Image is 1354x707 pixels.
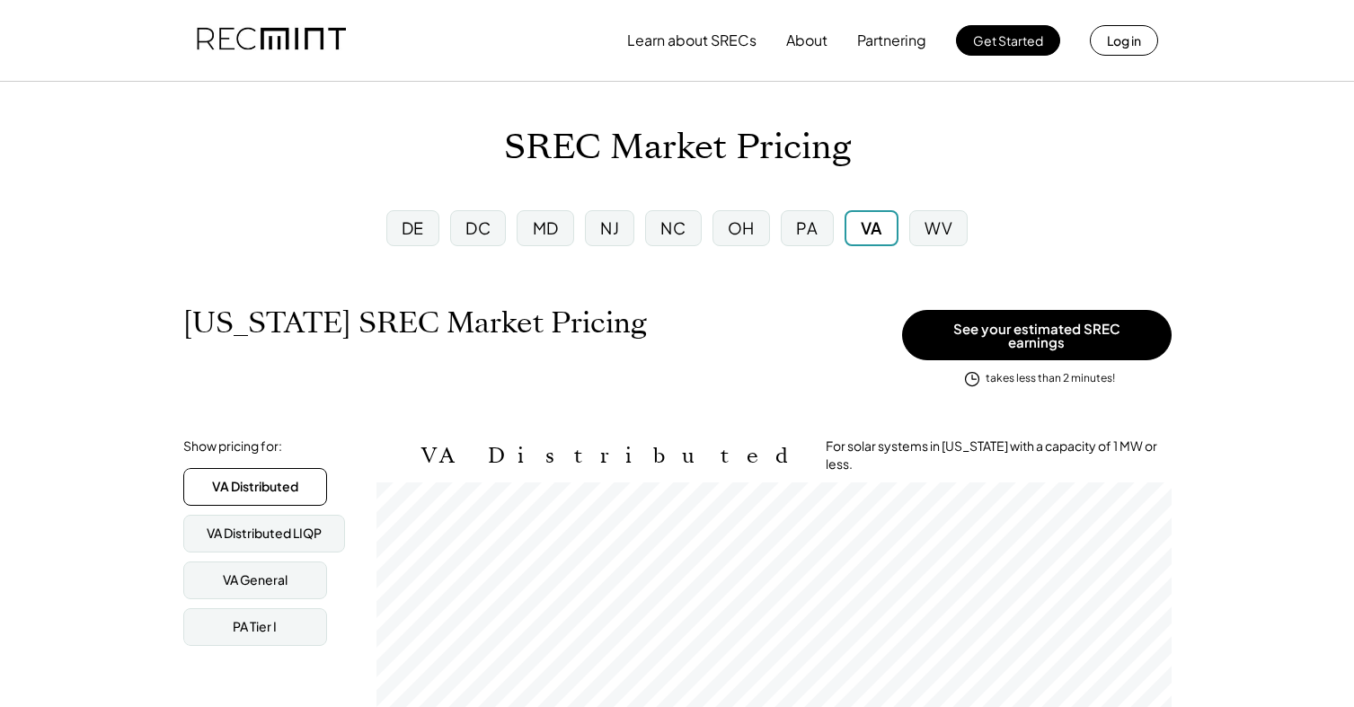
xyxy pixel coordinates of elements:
div: VA Distributed [212,478,298,496]
div: VA Distributed LIQP [207,525,322,543]
div: VA General [223,571,288,589]
div: PA [796,217,818,239]
div: MD [533,217,559,239]
div: NJ [600,217,619,239]
button: About [786,22,827,58]
h1: [US_STATE] SREC Market Pricing [183,305,647,340]
div: VA [861,217,882,239]
h2: VA Distributed [421,443,799,469]
button: Learn about SRECs [627,22,757,58]
div: WV [925,217,952,239]
div: OH [728,217,755,239]
img: recmint-logotype%403x.png [197,10,346,71]
h1: SREC Market Pricing [504,127,851,169]
button: Get Started [956,25,1060,56]
div: takes less than 2 minutes! [986,371,1115,386]
div: For solar systems in [US_STATE] with a capacity of 1 MW or less. [826,437,1172,473]
div: PA Tier I [233,618,277,636]
div: NC [660,217,686,239]
div: DE [402,217,424,239]
button: Partnering [857,22,926,58]
button: See your estimated SREC earnings [902,310,1172,360]
div: Show pricing for: [183,437,282,455]
button: Log in [1090,25,1158,56]
div: DC [465,217,491,239]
